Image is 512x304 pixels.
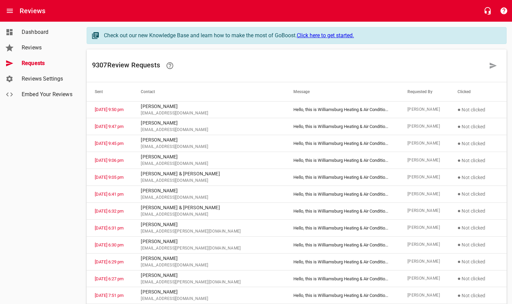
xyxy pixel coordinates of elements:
span: [PERSON_NAME] [407,258,441,265]
span: ● [458,191,461,197]
td: Hello, this is Williamsburg Heating & Air Conditio ... [285,152,399,169]
a: [DATE] 6:27 pm [95,276,124,281]
button: Support Portal [496,3,512,19]
button: Open drawer [2,3,18,19]
td: Hello, this is Williamsburg Heating & Air Conditio ... [285,186,399,203]
span: [PERSON_NAME] [407,106,441,113]
p: [PERSON_NAME] & [PERSON_NAME] [141,170,277,177]
a: [DATE] 6:32 pm [95,209,124,214]
p: Not clicked [458,241,498,249]
span: [EMAIL_ADDRESS][PERSON_NAME][DOMAIN_NAME] [141,245,277,252]
div: Check out our new Knowledge Base and learn how to make the most of GoBoost. [104,31,499,40]
p: Not clicked [458,258,498,266]
button: Live Chat [480,3,496,19]
a: [DATE] 9:47 pm [95,124,124,129]
span: [PERSON_NAME] [407,191,441,198]
p: Not clicked [458,291,498,300]
th: Requested By [399,82,449,101]
p: Not clicked [458,207,498,215]
span: [EMAIL_ADDRESS][DOMAIN_NAME] [141,194,277,201]
h6: 9307 Review Request s [92,58,485,74]
p: Not clicked [458,156,498,165]
span: [EMAIL_ADDRESS][DOMAIN_NAME] [141,110,277,117]
span: ● [458,241,461,248]
span: ● [458,123,461,130]
span: [EMAIL_ADDRESS][DOMAIN_NAME] [141,177,277,184]
span: Reviews Settings [22,75,73,83]
p: Not clicked [458,106,498,114]
a: Click here to get started. [297,32,354,39]
a: [DATE] 6:31 pm [95,225,124,231]
span: [PERSON_NAME] [407,174,441,181]
span: ● [458,140,461,147]
span: Requests [22,59,73,67]
a: Learn how requesting reviews can improve your online presence [162,58,178,74]
span: ● [458,258,461,265]
a: [DATE] 6:30 pm [95,242,124,247]
a: [DATE] 9:06 pm [95,158,124,163]
p: Not clicked [458,224,498,232]
p: [PERSON_NAME] [141,238,277,245]
span: [PERSON_NAME] [407,292,441,299]
td: Hello, this is Williamsburg Heating & Air Conditio ... [285,169,399,186]
h6: Reviews [20,5,45,16]
th: Clicked [449,82,507,101]
a: [DATE] 9:50 pm [95,107,124,112]
p: [PERSON_NAME] [141,187,277,194]
p: [PERSON_NAME] [141,255,277,262]
td: Hello, this is Williamsburg Heating & Air Conditio ... [285,287,399,304]
span: [PERSON_NAME] [407,224,441,231]
span: Reviews [22,44,73,52]
span: [EMAIL_ADDRESS][DOMAIN_NAME] [141,127,277,133]
p: [PERSON_NAME] [141,221,277,228]
a: [DATE] 6:29 pm [95,259,124,264]
a: [DATE] 6:41 pm [95,192,124,197]
span: ● [458,106,461,113]
p: [PERSON_NAME] & [PERSON_NAME] [141,204,277,211]
th: Contact [133,82,285,101]
a: [DATE] 9:45 pm [95,141,124,146]
a: [DATE] 9:05 pm [95,175,124,180]
p: [PERSON_NAME] [141,103,277,110]
span: ● [458,224,461,231]
th: Message [285,82,399,101]
td: Hello, this is Williamsburg Heating & Air Conditio ... [285,253,399,270]
span: [PERSON_NAME] [407,140,441,147]
span: [PERSON_NAME] [407,241,441,248]
span: ● [458,292,461,299]
td: Hello, this is Williamsburg Heating & Air Conditio ... [285,202,399,219]
p: Not clicked [458,275,498,283]
th: Sent [87,82,133,101]
span: ● [458,208,461,214]
td: Hello, this is Williamsburg Heating & Air Conditio ... [285,219,399,236]
p: [PERSON_NAME] [141,136,277,144]
p: [PERSON_NAME] [141,272,277,279]
td: Hello, this is Williamsburg Heating & Air Conditio ... [285,270,399,287]
span: [EMAIL_ADDRESS][PERSON_NAME][DOMAIN_NAME] [141,228,277,235]
span: [EMAIL_ADDRESS][DOMAIN_NAME] [141,211,277,218]
span: ● [458,174,461,180]
span: [PERSON_NAME] [407,208,441,214]
p: Not clicked [458,190,498,198]
td: Hello, this is Williamsburg Heating & Air Conditio ... [285,236,399,253]
span: Dashboard [22,28,73,36]
span: [PERSON_NAME] [407,123,441,130]
td: Hello, this is Williamsburg Heating & Air Conditio ... [285,135,399,152]
p: [PERSON_NAME] [141,153,277,160]
p: [PERSON_NAME] [141,288,277,296]
p: Not clicked [458,123,498,131]
a: Request a review [485,58,501,74]
td: Hello, this is Williamsburg Heating & Air Conditio ... [285,101,399,118]
span: [EMAIL_ADDRESS][PERSON_NAME][DOMAIN_NAME] [141,279,277,286]
span: [PERSON_NAME] [407,275,441,282]
p: [PERSON_NAME] [141,120,277,127]
p: Not clicked [458,173,498,181]
a: [DATE] 7:51 pm [95,293,124,298]
span: [EMAIL_ADDRESS][DOMAIN_NAME] [141,144,277,150]
span: Embed Your Reviews [22,90,73,99]
span: [EMAIL_ADDRESS][DOMAIN_NAME] [141,262,277,269]
span: ● [458,157,461,164]
span: [PERSON_NAME] [407,157,441,164]
span: ● [458,275,461,282]
span: [EMAIL_ADDRESS][DOMAIN_NAME] [141,160,277,167]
